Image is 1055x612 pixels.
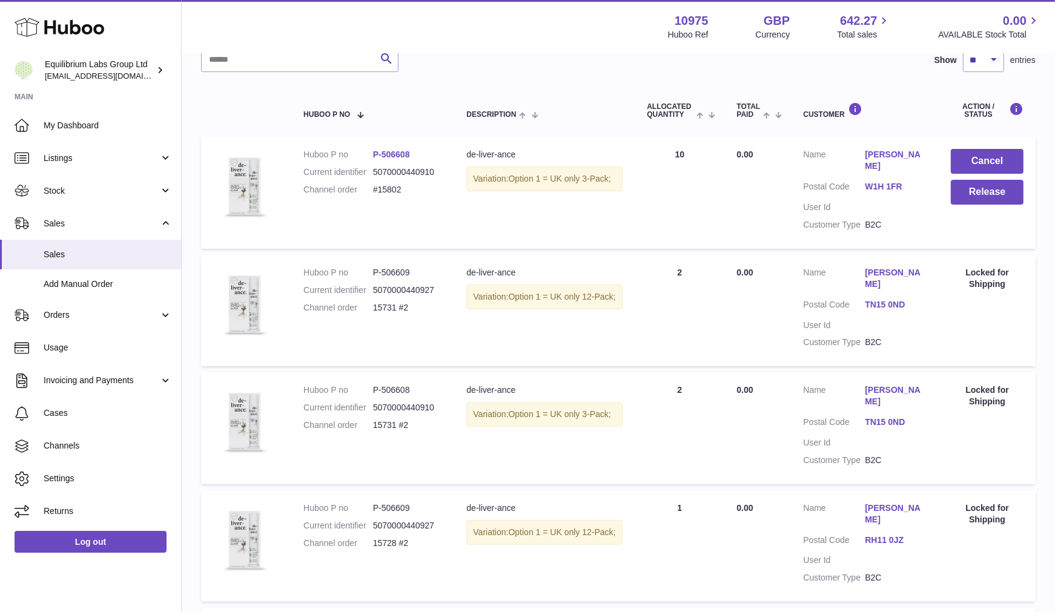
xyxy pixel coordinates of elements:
[373,402,443,413] dd: 5070000440910
[466,166,623,191] div: Variation:
[44,218,159,229] span: Sales
[803,320,865,331] dt: User Id
[213,502,274,577] img: 3PackDeliverance_Front.jpg
[803,437,865,449] dt: User Id
[934,54,957,66] label: Show
[865,299,927,311] a: TN15 0ND
[865,337,927,348] dd: B2C
[466,384,623,396] div: de-liver-ance
[803,384,865,410] dt: Name
[865,502,927,525] a: [PERSON_NAME]
[44,407,172,419] span: Cases
[668,29,709,41] div: Huboo Ref
[756,29,790,41] div: Currency
[373,267,443,278] dd: P-506609
[865,572,927,584] dd: B2C
[837,13,891,41] a: 642.27 Total sales
[803,149,865,175] dt: Name
[373,302,443,314] dd: 15731 #2
[466,267,623,278] div: de-liver-ance
[840,13,877,29] span: 642.27
[303,502,373,514] dt: Huboo P no
[303,420,373,431] dt: Channel order
[865,267,927,290] a: [PERSON_NAME]
[44,153,159,164] span: Listings
[803,219,865,231] dt: Customer Type
[373,285,443,296] dd: 5070000440927
[951,267,1024,290] div: Locked for Shipping
[44,309,159,321] span: Orders
[44,249,172,260] span: Sales
[373,184,443,196] dd: #15802
[373,520,443,531] dd: 5070000440927
[15,531,167,553] a: Log out
[803,572,865,584] dt: Customer Type
[45,71,178,81] span: [EMAIL_ADDRESS][DOMAIN_NAME]
[803,102,927,119] div: Customer
[675,13,709,29] strong: 10975
[635,137,724,248] td: 10
[509,409,611,419] span: Option 1 = UK only 3-Pack;
[509,174,611,183] span: Option 1 = UK only 3-Pack;
[15,61,33,79] img: huboo@equilibriumlabs.com
[303,267,373,278] dt: Huboo P no
[509,292,616,301] span: Option 1 = UK only 12-Pack;
[865,455,927,466] dd: B2C
[303,384,373,396] dt: Huboo P no
[373,538,443,549] dd: 15728 #2
[466,502,623,514] div: de-liver-ance
[44,440,172,452] span: Channels
[213,267,274,342] img: 3PackDeliverance_Front.jpg
[803,181,865,196] dt: Postal Code
[865,535,927,546] a: RH11 0JZ
[803,535,865,549] dt: Postal Code
[865,416,927,428] a: TN15 0ND
[1003,13,1027,29] span: 0.00
[938,13,1040,41] a: 0.00 AVAILABLE Stock Total
[44,278,172,290] span: Add Manual Order
[803,455,865,466] dt: Customer Type
[764,13,790,29] strong: GBP
[736,103,760,119] span: Total paid
[466,149,623,160] div: de-liver-ance
[736,503,753,513] span: 0.00
[373,420,443,431] dd: 15731 #2
[865,149,927,172] a: [PERSON_NAME]
[44,185,159,197] span: Stock
[736,268,753,277] span: 0.00
[951,102,1024,119] div: Action / Status
[803,202,865,213] dt: User Id
[466,285,623,309] div: Variation:
[303,149,373,160] dt: Huboo P no
[635,490,724,602] td: 1
[303,538,373,549] dt: Channel order
[951,180,1024,205] button: Release
[865,384,927,407] a: [PERSON_NAME]
[647,103,693,119] span: ALLOCATED Quantity
[44,375,159,386] span: Invoicing and Payments
[938,29,1040,41] span: AVAILABLE Stock Total
[303,111,350,119] span: Huboo P no
[509,527,616,537] span: Option 1 = UK only 12-Pack;
[951,384,1024,407] div: Locked for Shipping
[837,29,891,41] span: Total sales
[44,342,172,354] span: Usage
[1010,54,1036,66] span: entries
[44,505,172,517] span: Returns
[303,520,373,531] dt: Current identifier
[466,111,516,119] span: Description
[736,150,753,159] span: 0.00
[303,184,373,196] dt: Channel order
[865,219,927,231] dd: B2C
[803,554,865,566] dt: User Id
[373,166,443,178] dd: 5070000440910
[803,337,865,348] dt: Customer Type
[45,59,154,82] div: Equilibrium Labs Group Ltd
[736,385,753,395] span: 0.00
[466,520,623,545] div: Variation:
[803,267,865,293] dt: Name
[303,302,373,314] dt: Channel order
[303,166,373,178] dt: Current identifier
[373,384,443,396] dd: P-506608
[865,181,927,192] a: W1H 1FR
